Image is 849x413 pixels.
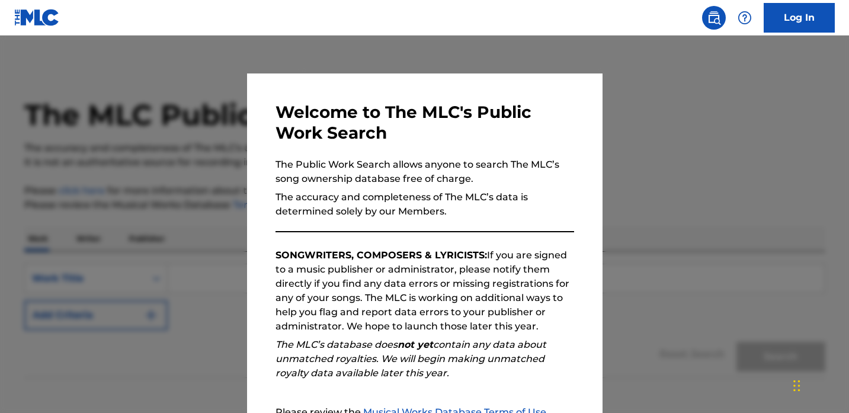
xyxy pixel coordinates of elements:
p: If you are signed to a music publisher or administrator, please notify them directly if you find ... [275,248,574,334]
a: Public Search [702,6,726,30]
div: Drag [793,368,800,404]
img: MLC Logo [14,9,60,26]
iframe: Chat Widget [790,356,849,413]
p: The Public Work Search allows anyone to search The MLC’s song ownership database free of charge. [275,158,574,186]
em: The MLC’s database does contain any data about unmatched royalties. We will begin making unmatche... [275,339,546,379]
strong: not yet [398,339,433,350]
div: Help [733,6,757,30]
h3: Welcome to The MLC's Public Work Search [275,102,574,143]
strong: SONGWRITERS, COMPOSERS & LYRICISTS: [275,249,487,261]
a: Log In [764,3,835,33]
img: search [707,11,721,25]
p: The accuracy and completeness of The MLC’s data is determined solely by our Members. [275,190,574,219]
img: help [738,11,752,25]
